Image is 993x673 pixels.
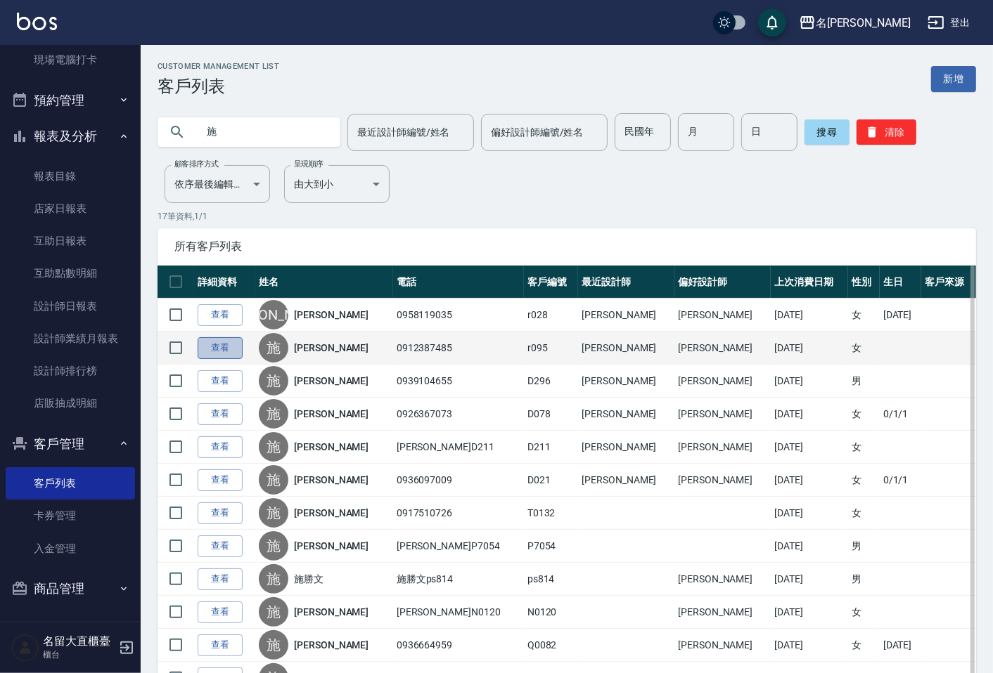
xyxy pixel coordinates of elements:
td: 0936097009 [393,464,524,497]
th: 上次消費日期 [771,266,848,299]
td: Q0082 [524,629,578,662]
button: 報表及分析 [6,118,135,155]
td: D296 [524,365,578,398]
a: [PERSON_NAME] [294,341,369,355]
td: 0/1/1 [880,464,922,497]
th: 最近設計師 [578,266,674,299]
div: 由大到小 [284,165,390,203]
td: 施勝文ps814 [393,563,524,596]
td: 女 [848,299,880,332]
td: [PERSON_NAME] [674,299,771,332]
div: 施 [259,333,288,362]
td: [PERSON_NAME] [674,629,771,662]
td: 女 [848,629,880,662]
td: 男 [848,365,880,398]
td: 0958119035 [393,299,524,332]
a: 查看 [198,502,243,524]
a: 查看 [198,601,243,623]
td: P7054 [524,530,578,563]
a: [PERSON_NAME] [294,605,369,619]
a: 店家日報表 [6,192,135,225]
td: 0936664959 [393,629,524,662]
td: 0912387485 [393,332,524,365]
td: 女 [848,398,880,431]
a: [PERSON_NAME] [294,440,369,454]
button: 商品管理 [6,570,135,607]
div: 施 [259,465,288,495]
th: 生日 [880,266,922,299]
a: 設計師排行榜 [6,355,135,387]
img: Person [11,634,39,662]
td: r095 [524,332,578,365]
td: T0132 [524,497,578,530]
a: [PERSON_NAME] [294,374,369,388]
th: 客戶來源 [921,266,976,299]
td: ps814 [524,563,578,596]
td: [DATE] [880,629,922,662]
div: 施 [259,399,288,429]
td: 0939104655 [393,365,524,398]
td: 女 [848,332,880,365]
td: 0/1/1 [880,398,922,431]
div: 施 [259,498,288,528]
a: 互助點數明細 [6,257,135,289]
a: [PERSON_NAME] [294,407,369,421]
a: 查看 [198,634,243,656]
button: save [758,8,786,37]
img: Logo [17,13,57,30]
a: 現場電腦打卡 [6,44,135,76]
td: [PERSON_NAME] [674,365,771,398]
div: 施 [259,630,288,660]
th: 姓名 [255,266,393,299]
td: [DATE] [771,629,848,662]
td: [DATE] [771,332,848,365]
a: [PERSON_NAME] [294,308,369,322]
button: 名[PERSON_NAME] [793,8,916,37]
h3: 客戶列表 [158,77,279,96]
td: [PERSON_NAME] [578,299,674,332]
td: [PERSON_NAME]P7054 [393,530,524,563]
th: 電話 [393,266,524,299]
td: [PERSON_NAME] [578,464,674,497]
a: 施勝文 [294,572,323,586]
button: 預約管理 [6,82,135,119]
td: [PERSON_NAME] [674,431,771,464]
div: 施 [259,366,288,396]
td: N0120 [524,596,578,629]
a: 設計師業績月報表 [6,322,135,355]
td: D078 [524,398,578,431]
td: [PERSON_NAME] [578,365,674,398]
td: r028 [524,299,578,332]
td: D021 [524,464,578,497]
td: 0926367073 [393,398,524,431]
td: [PERSON_NAME] [578,398,674,431]
td: [DATE] [771,398,848,431]
div: [PERSON_NAME] [259,300,288,329]
a: 查看 [198,469,243,491]
td: D211 [524,431,578,464]
h5: 名留大直櫃臺 [43,634,115,648]
td: [DATE] [880,299,922,332]
td: [DATE] [771,299,848,332]
button: 搜尋 [805,119,850,145]
p: 櫃台 [43,648,115,661]
a: 查看 [198,403,243,425]
td: 女 [848,596,880,629]
td: [PERSON_NAME]N0120 [393,596,524,629]
td: [PERSON_NAME] [674,596,771,629]
a: 查看 [198,370,243,392]
a: [PERSON_NAME] [294,539,369,553]
div: 施 [259,531,288,561]
td: [PERSON_NAME] [674,398,771,431]
td: [PERSON_NAME] [578,332,674,365]
button: 登出 [922,10,976,36]
td: [PERSON_NAME] [674,464,771,497]
td: [DATE] [771,530,848,563]
th: 性別 [848,266,880,299]
td: [DATE] [771,431,848,464]
td: [PERSON_NAME] [674,563,771,596]
h2: Customer Management List [158,62,279,71]
th: 詳細資料 [194,266,255,299]
a: 報表目錄 [6,160,135,192]
td: [PERSON_NAME]D211 [393,431,524,464]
